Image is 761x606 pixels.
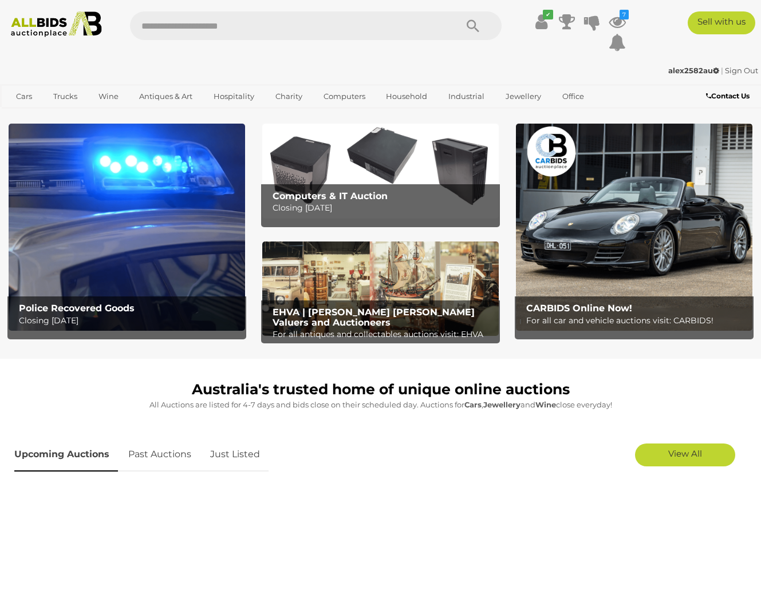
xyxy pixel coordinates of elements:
a: Industrial [441,87,492,106]
a: Past Auctions [120,438,200,472]
strong: Wine [535,400,556,409]
a: Police Recovered Goods Police Recovered Goods Closing [DATE] [9,124,245,331]
b: Computers & IT Auction [273,191,388,201]
img: Police Recovered Goods [9,124,245,331]
b: Contact Us [706,92,750,100]
img: Allbids.com.au [6,11,107,37]
a: Sell with us [688,11,755,34]
button: Search [444,11,502,40]
a: [GEOGRAPHIC_DATA] [53,106,149,125]
a: Office [555,87,592,106]
a: View All [635,443,735,466]
span: | [721,66,723,75]
span: View All [668,448,702,459]
strong: alex2582au [668,66,719,75]
a: Computers & IT Auction Computers & IT Auction Closing [DATE] [262,124,499,218]
a: Sign Out [725,66,758,75]
img: EHVA | Evans Hastings Valuers and Auctioneers [262,241,499,336]
a: Jewellery [498,87,549,106]
a: Sports [9,106,47,125]
i: ✔ [543,10,553,19]
a: Charity [268,87,310,106]
a: Trucks [46,87,85,106]
img: CARBIDS Online Now! [516,124,752,331]
h1: Australia's trusted home of unique online auctions [14,382,747,398]
img: Computers & IT Auction [262,124,499,218]
a: 7 [609,11,626,32]
p: For all car and vehicle auctions visit: CARBIDS! [526,314,747,328]
p: Closing [DATE] [273,201,494,215]
a: Household [378,87,435,106]
a: Cars [9,87,40,106]
a: Upcoming Auctions [14,438,118,472]
a: Computers [316,87,373,106]
a: CARBIDS Online Now! CARBIDS Online Now! For all car and vehicle auctions visit: CARBIDS! [516,124,752,331]
a: Antiques & Art [132,87,200,106]
b: EHVA | [PERSON_NAME] [PERSON_NAME] Valuers and Auctioneers [273,307,475,328]
p: Closing [DATE] [19,314,240,328]
a: Just Listed [202,438,269,472]
a: Wine [91,87,126,106]
strong: Cars [464,400,482,409]
a: EHVA | Evans Hastings Valuers and Auctioneers EHVA | [PERSON_NAME] [PERSON_NAME] Valuers and Auct... [262,241,499,336]
p: All Auctions are listed for 4-7 days and bids close on their scheduled day. Auctions for , and cl... [14,398,747,411]
b: CARBIDS Online Now! [526,303,632,314]
b: Police Recovered Goods [19,303,135,314]
i: 7 [620,10,629,19]
a: alex2582au [668,66,721,75]
a: Contact Us [706,90,752,102]
p: For all antiques and collectables auctions visit: EHVA [273,327,494,342]
strong: Jewellery [483,400,521,409]
a: ✔ [533,11,550,32]
a: Hospitality [206,87,262,106]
